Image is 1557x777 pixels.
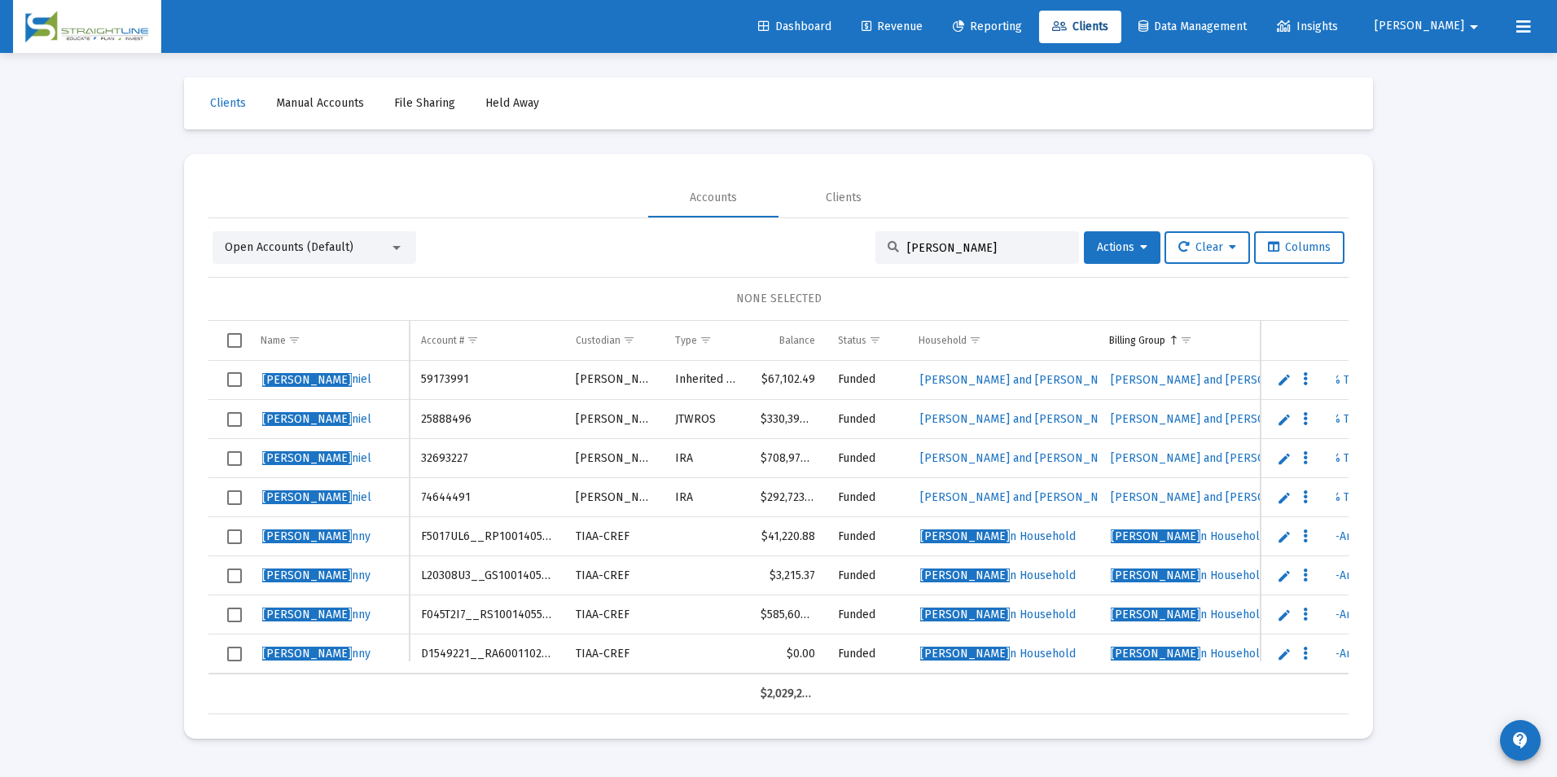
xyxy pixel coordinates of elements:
td: [PERSON_NAME] [564,439,664,478]
a: [PERSON_NAME] and [PERSON_NAME] [919,368,1126,392]
a: [PERSON_NAME]nny [261,564,372,588]
td: $585,600.77 [749,595,827,634]
button: [PERSON_NAME] [1355,10,1503,42]
div: Funded [838,529,896,545]
span: [PERSON_NAME] [262,412,352,426]
a: [PERSON_NAME] and [PERSON_NAME] [919,485,1126,509]
td: $0.00 [749,634,827,674]
td: F045T2I7__RS1001405552 [410,595,564,634]
span: niel [262,372,371,386]
input: Search [907,241,1067,255]
td: F5017UL6__RP1001405554 [410,517,564,556]
a: Edit [1277,529,1292,544]
td: Column Status [827,321,907,360]
button: Actions [1084,231,1160,264]
td: 32693227 [410,439,564,478]
div: Balance [779,334,815,347]
span: [PERSON_NAME] and [PERSON_NAME].90% Tiered-Arrears [1111,490,1420,504]
a: [PERSON_NAME]n Household_.90% Tiered-Arrears [1109,525,1380,549]
td: $292,723.79 [749,478,827,517]
div: Select row [227,412,242,427]
td: Column Account # [410,321,564,360]
span: [PERSON_NAME] [920,647,1010,661]
td: TIAA-CREF [564,517,664,556]
a: [PERSON_NAME]n Household_.90% Tiered-Arrears [1109,603,1380,627]
span: n Household_.90% Tiered-Arrears [1111,568,1379,582]
span: Data Management [1138,20,1247,33]
span: Open Accounts (Default) [225,240,353,254]
a: [PERSON_NAME]n Household [919,642,1077,666]
span: Revenue [862,20,923,33]
span: Clear [1178,240,1236,254]
a: Edit [1277,490,1292,505]
span: [PERSON_NAME] [262,451,352,465]
span: [PERSON_NAME] [1111,647,1200,661]
span: Show filter options for column 'Household' [969,334,981,346]
div: Select row [227,529,242,544]
a: Clients [1039,11,1121,43]
span: Show filter options for column 'Name' [288,334,300,346]
td: 59173991 [410,361,564,400]
span: [PERSON_NAME] and [PERSON_NAME].90% Tiered-Arrears [1111,373,1420,387]
span: n Household [920,647,1076,661]
td: Column Household [907,321,1098,360]
div: Name [261,334,286,347]
div: Select all [227,333,242,348]
td: Column Name [249,321,410,360]
span: [PERSON_NAME] and [PERSON_NAME].90% Tiered-Arrears [1111,451,1420,465]
a: Manual Accounts [263,87,377,120]
a: [PERSON_NAME] and [PERSON_NAME].90% Tiered-Arrears [1109,485,1422,509]
td: [PERSON_NAME] [564,361,664,400]
button: Clear [1164,231,1250,264]
a: Insights [1264,11,1351,43]
td: Column Type [664,321,749,360]
span: nny [262,568,371,582]
a: [PERSON_NAME] and [PERSON_NAME].90% Tiered-Arrears [1109,407,1422,431]
span: Held Away [485,96,539,110]
a: [PERSON_NAME]nny [261,525,372,549]
div: Funded [838,646,896,662]
div: Funded [838,371,896,388]
span: [PERSON_NAME] [1111,568,1200,582]
a: Revenue [849,11,936,43]
div: NONE SELECTED [221,291,1336,307]
a: Edit [1277,372,1292,387]
span: Show filter options for column 'Custodian' [623,334,635,346]
td: 25888496 [410,400,564,439]
div: Funded [838,607,896,623]
div: $2,029,231.80 [761,686,815,702]
span: File Sharing [394,96,455,110]
div: Funded [838,568,896,584]
mat-icon: arrow_drop_down [1464,11,1484,43]
span: [PERSON_NAME] and [PERSON_NAME] [920,451,1125,465]
span: n Household [920,529,1076,543]
span: [PERSON_NAME] [1375,20,1464,33]
span: Show filter options for column 'Type' [700,334,712,346]
span: [PERSON_NAME] [920,529,1010,543]
span: niel [262,490,371,504]
span: Actions [1097,240,1147,254]
td: IRA [664,478,749,517]
span: [PERSON_NAME] [920,568,1010,582]
td: TIAA-CREF [564,595,664,634]
a: [PERSON_NAME] and [PERSON_NAME] [919,407,1126,431]
a: [PERSON_NAME]niel [261,367,373,392]
a: [PERSON_NAME]niel [261,485,373,510]
div: Billing Group [1109,334,1165,347]
a: [PERSON_NAME]n Household [919,603,1077,627]
a: [PERSON_NAME]niel [261,407,373,432]
td: Column Custodian [564,321,664,360]
mat-icon: contact_support [1511,731,1530,750]
span: [PERSON_NAME] [262,373,352,387]
td: Column Balance [749,321,827,360]
span: nny [262,647,371,661]
div: Account # [421,334,464,347]
span: niel [262,451,371,465]
span: [PERSON_NAME] [920,608,1010,621]
span: [PERSON_NAME] [262,568,352,582]
span: Manual Accounts [276,96,364,110]
span: Reporting [953,20,1022,33]
span: n Household_.90% Tiered-Arrears [1111,529,1379,543]
a: Reporting [940,11,1035,43]
span: n Household_.90% Tiered-Arrears [1111,608,1379,621]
